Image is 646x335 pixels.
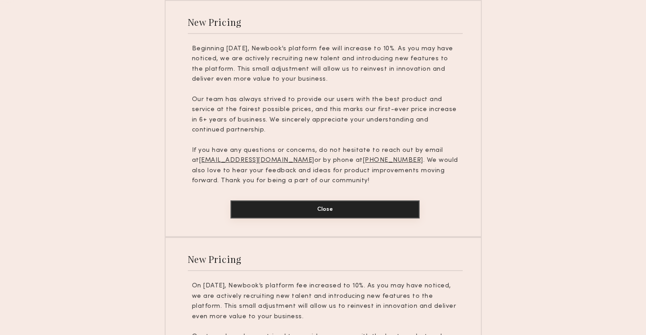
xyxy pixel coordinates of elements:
[188,253,242,265] div: New Pricing
[188,16,242,28] div: New Pricing
[192,281,459,322] p: On [DATE], Newbook’s platform fee increased to 10%. As you may have noticed, we are actively recr...
[363,157,423,163] u: [PHONE_NUMBER]
[192,146,459,186] p: If you have any questions or concerns, do not hesitate to reach out by email at or by phone at . ...
[192,95,459,136] p: Our team has always strived to provide our users with the best product and service at the fairest...
[199,157,314,163] u: [EMAIL_ADDRESS][DOMAIN_NAME]
[192,44,459,85] p: Beginning [DATE], Newbook’s platform fee will increase to 10%. As you may have noticed, we are ac...
[230,200,420,218] button: Close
